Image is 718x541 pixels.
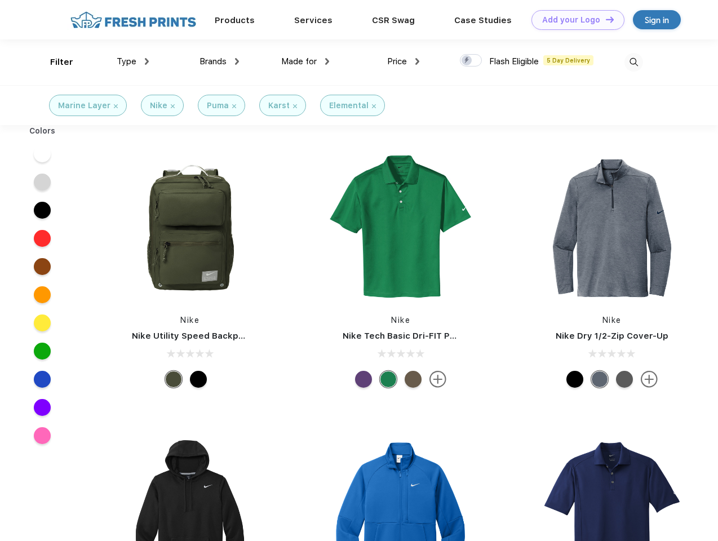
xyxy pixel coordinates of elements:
img: func=resize&h=266 [537,153,687,303]
div: Navy Heather [591,371,608,388]
img: desktop_search.svg [624,53,643,72]
div: Nike [150,100,167,112]
a: CSR Swag [372,15,415,25]
div: Add your Logo [542,15,600,25]
a: Nike Dry 1/2-Zip Cover-Up [556,331,668,341]
a: Nike [391,316,410,325]
a: Nike Utility Speed Backpack [132,331,254,341]
div: Marine Layer [58,100,110,112]
span: 5 Day Delivery [543,55,593,65]
div: Olive Khaki [405,371,422,388]
img: dropdown.png [415,58,419,65]
div: Sign in [645,14,669,26]
div: Cargo Khaki [165,371,182,388]
div: Luck Green [380,371,397,388]
div: Colors [21,125,64,137]
img: func=resize&h=266 [326,153,476,303]
img: func=resize&h=266 [115,153,265,303]
div: Black [190,371,207,388]
span: Brands [200,56,227,66]
span: Price [387,56,407,66]
img: filter_cancel.svg [293,104,297,108]
div: Black Heather [616,371,633,388]
img: filter_cancel.svg [171,104,175,108]
img: DT [606,16,614,23]
span: Flash Eligible [489,56,539,66]
a: Products [215,15,255,25]
div: Puma [207,100,229,112]
span: Type [117,56,136,66]
img: filter_cancel.svg [232,104,236,108]
div: Elemental [329,100,369,112]
a: Nike [602,316,622,325]
a: Sign in [633,10,681,29]
img: dropdown.png [145,58,149,65]
div: Filter [50,56,73,69]
img: dropdown.png [325,58,329,65]
div: Karst [268,100,290,112]
img: filter_cancel.svg [114,104,118,108]
a: Nike Tech Basic Dri-FIT Polo [343,331,463,341]
a: Nike [180,316,200,325]
img: dropdown.png [235,58,239,65]
div: Varsity Purple [355,371,372,388]
a: Services [294,15,333,25]
img: fo%20logo%202.webp [67,10,200,30]
img: filter_cancel.svg [372,104,376,108]
img: more.svg [641,371,658,388]
span: Made for [281,56,317,66]
img: more.svg [429,371,446,388]
div: Black [566,371,583,388]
